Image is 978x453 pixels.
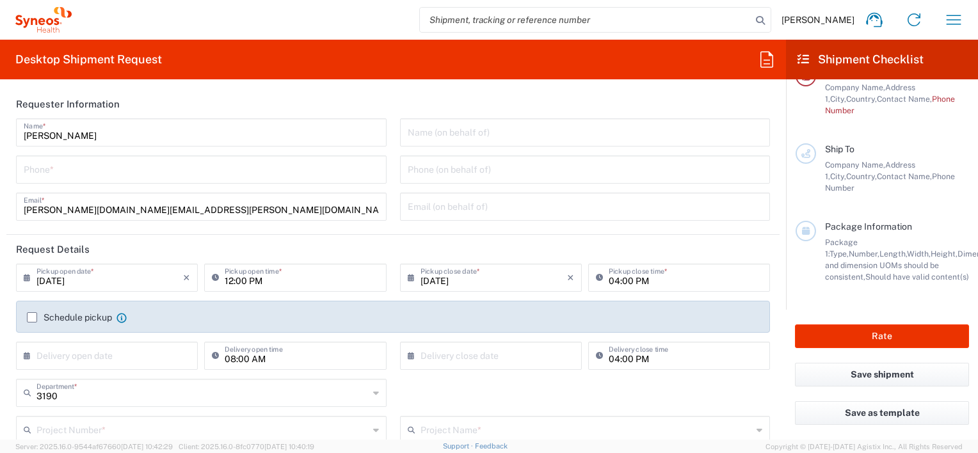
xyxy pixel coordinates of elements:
[846,94,877,104] span: Country,
[475,442,508,450] a: Feedback
[830,249,849,258] span: Type,
[877,94,932,104] span: Contact Name,
[15,52,162,67] h2: Desktop Shipment Request
[846,171,877,181] span: Country,
[795,401,969,425] button: Save as template
[16,98,120,111] h2: Requester Information
[443,442,475,450] a: Support
[907,249,931,258] span: Width,
[15,443,173,450] span: Server: 2025.16.0-9544af67660
[795,324,969,348] button: Rate
[825,160,885,170] span: Company Name,
[567,267,574,288] i: ×
[877,171,932,181] span: Contact Name,
[16,243,90,256] h2: Request Details
[766,441,963,452] span: Copyright © [DATE]-[DATE] Agistix Inc., All Rights Reserved
[879,249,907,258] span: Length,
[121,443,173,450] span: [DATE] 10:42:29
[264,443,314,450] span: [DATE] 10:40:19
[825,237,858,258] span: Package 1:
[849,249,879,258] span: Number,
[931,249,958,258] span: Height,
[179,443,314,450] span: Client: 2025.16.0-8fc0770
[795,363,969,386] button: Save shipment
[798,52,924,67] h2: Shipment Checklist
[865,272,969,282] span: Should have valid content(s)
[825,144,854,154] span: Ship To
[830,171,846,181] span: City,
[420,8,751,32] input: Shipment, tracking or reference number
[825,221,912,232] span: Package Information
[825,83,885,92] span: Company Name,
[183,267,190,288] i: ×
[830,94,846,104] span: City,
[782,14,854,26] span: [PERSON_NAME]
[27,312,112,322] label: Schedule pickup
